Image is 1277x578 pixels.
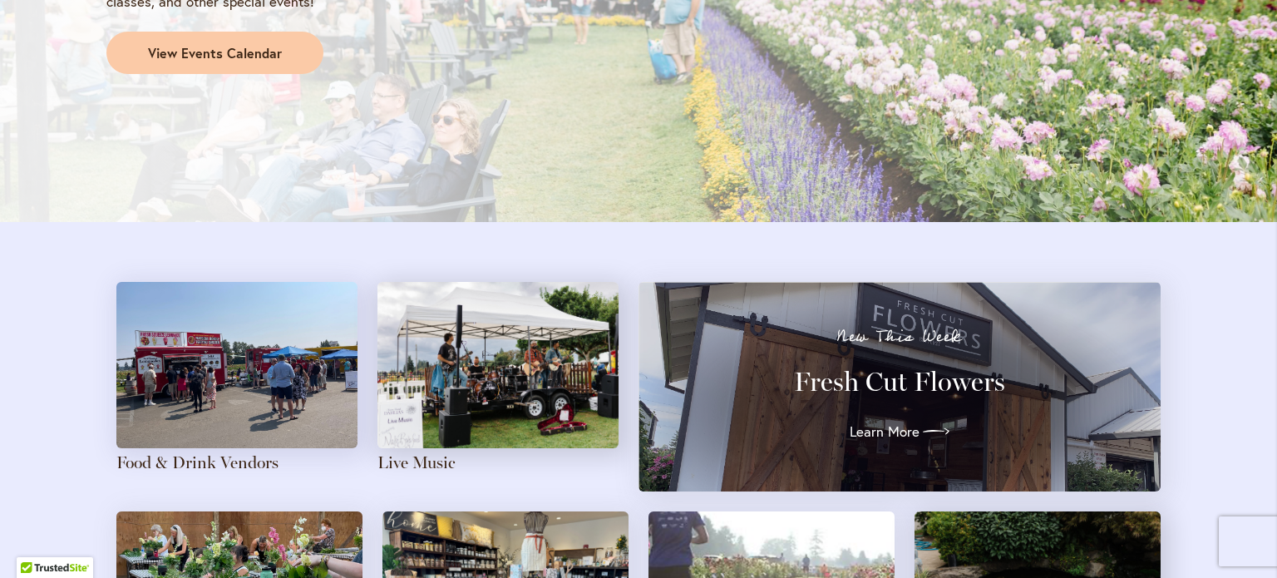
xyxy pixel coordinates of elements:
[850,418,949,445] a: Learn More
[668,329,1131,345] p: New This Week
[106,32,323,75] a: View Events Calendar
[850,422,920,442] span: Learn More
[116,282,357,448] img: Attendees gather around food trucks on a sunny day at the farm
[116,452,279,472] a: Food & Drink Vendors
[668,365,1131,398] h3: Fresh Cut Flowers
[377,282,619,448] img: A four-person band plays with a field of pink dahlias in the background
[148,44,282,63] span: View Events Calendar
[377,452,456,472] a: Live Music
